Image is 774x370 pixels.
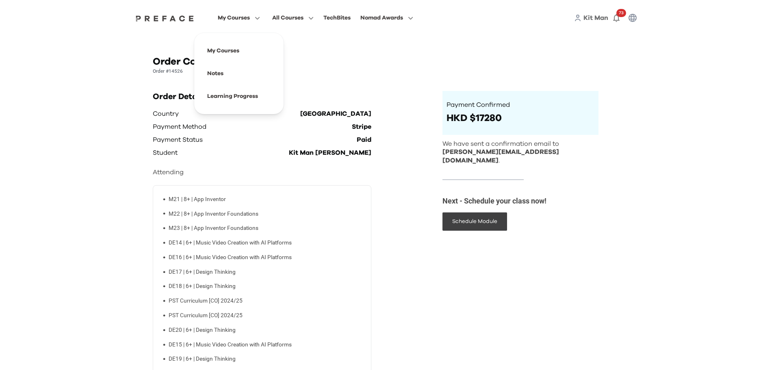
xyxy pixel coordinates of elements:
[447,112,595,125] p: HKD $17280
[352,120,371,133] p: Stripe
[153,133,203,146] p: Payment Status
[163,311,165,320] span: •
[207,48,239,54] a: My Courses
[163,238,165,247] span: •
[447,101,595,109] p: Payment Confirmed
[134,15,196,22] img: Preface Logo
[289,146,371,159] p: Kit Man [PERSON_NAME]
[153,120,206,133] p: Payment Method
[270,13,316,23] button: All Courses
[169,253,292,262] p: DE16 | 6+ | Music Video Creation with AI Platforms
[358,13,416,23] button: Nomad Awards
[207,93,258,99] a: Learning Progress
[169,311,243,320] p: PST Curriculum [CO] 2024/25
[169,210,258,218] p: M22 | 8+ | App Inventor Foundations
[163,224,165,232] span: •
[169,355,236,363] p: DE19 | 6+ | Design Thinking
[153,107,179,120] p: Country
[442,140,599,165] p: We have sent a confirmation email to .
[323,13,351,23] div: TechBites
[583,15,608,21] span: Kit Man
[169,282,236,290] p: DE18 | 6+ | Design Thinking
[442,195,599,208] p: Next - Schedule your class now!
[153,146,178,159] p: Student
[608,10,624,26] button: 73
[153,91,372,102] h2: Order Details
[163,355,165,363] span: •
[163,253,165,262] span: •
[357,133,371,146] p: Paid
[272,13,304,23] span: All Courses
[442,212,507,231] button: Schedule Module
[169,238,292,247] p: DE14 | 6+ | Music Video Creation with AI Platforms
[442,218,507,224] a: Schedule Module
[163,195,165,203] span: •
[163,340,165,349] span: •
[360,13,403,23] span: Nomad Awards
[169,340,292,349] p: DE15 | 6+ | Music Video Creation with AI Platforms
[169,326,236,334] p: DE20 | 6+ | Design Thinking
[442,149,559,164] span: [PERSON_NAME][EMAIL_ADDRESS][DOMAIN_NAME]
[207,71,223,76] a: Notes
[169,268,236,276] p: DE17 | 6+ | Design Thinking
[300,107,371,120] p: [GEOGRAPHIC_DATA]
[153,166,372,179] p: Attending
[163,209,165,218] span: •
[215,13,262,23] button: My Courses
[134,15,196,21] a: Preface Logo
[218,13,250,23] span: My Courses
[169,296,243,305] p: PST Curriculum [CO] 2024/25
[163,296,165,305] span: •
[163,268,165,276] span: •
[163,326,165,334] span: •
[153,68,622,75] p: Order #14526
[169,224,258,232] p: M23 | 8+ | App Inventor Foundations
[163,282,165,290] span: •
[169,195,226,203] p: M21 | 8+ | App Inventor
[153,55,236,68] h1: Order Completed
[616,9,626,17] span: 73
[583,13,608,23] a: Kit Man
